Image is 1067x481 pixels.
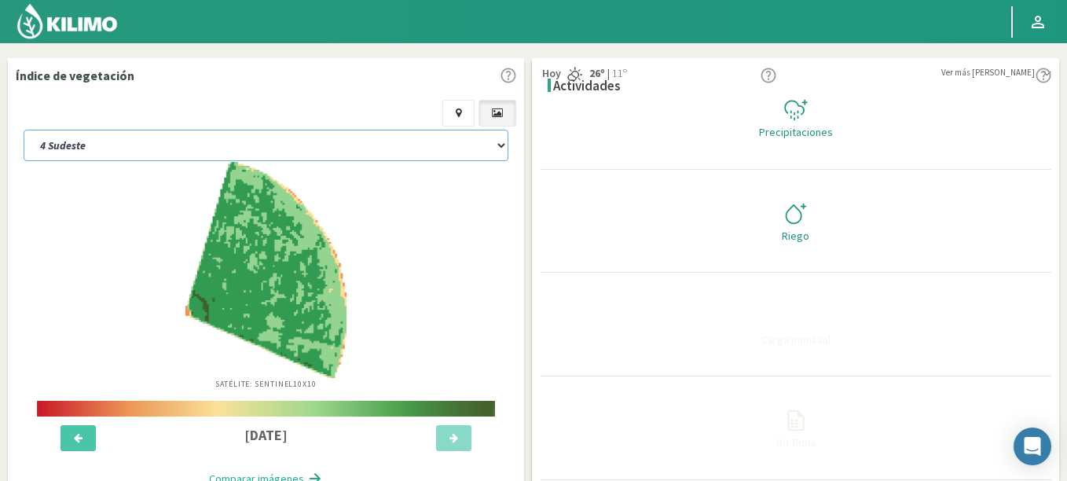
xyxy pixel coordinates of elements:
[215,378,317,390] p: Satélite: Sentinel
[185,162,347,378] img: aba62edc-c499-4d1d-922a-7b2e0550213c_-_sentinel_-_2025-08-11.png
[16,2,119,40] img: Kilimo
[540,273,1051,376] button: Carga mensual
[540,170,1051,274] button: Riego
[37,401,494,417] img: scale
[540,376,1051,480] button: BH Tabla
[544,127,1047,138] div: Precipitaciones
[1014,428,1051,465] div: Open Intercom Messenger
[553,79,621,94] h4: Actividades
[145,428,387,443] h4: [DATE]
[540,66,1051,170] button: Precipitaciones
[293,379,317,389] span: 10X10
[544,230,1047,241] div: Riego
[544,437,1047,448] div: BH Tabla
[16,66,134,85] p: Índice de vegetación
[544,334,1047,345] div: Carga mensual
